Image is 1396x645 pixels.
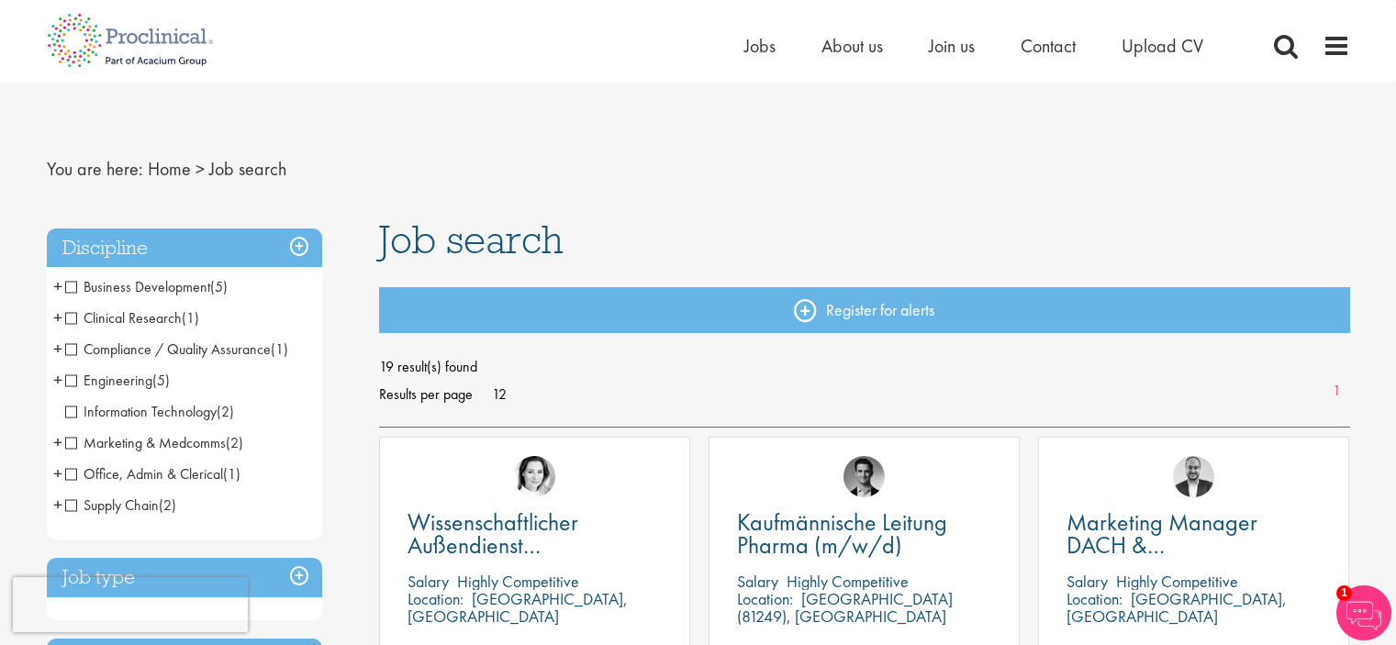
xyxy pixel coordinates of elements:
[148,157,191,181] a: breadcrumb link
[1116,571,1238,592] p: Highly Competitive
[408,588,463,609] span: Location:
[379,381,473,408] span: Results per page
[737,571,778,592] span: Salary
[379,353,1350,381] span: 19 result(s) found
[1067,588,1122,609] span: Location:
[65,402,217,421] span: Information Technology
[1122,34,1203,58] a: Upload CV
[65,495,176,515] span: Supply Chain
[737,506,947,561] span: Kaufmännische Leitung Pharma (m/w/d)
[1067,588,1287,627] p: [GEOGRAPHIC_DATA], [GEOGRAPHIC_DATA]
[1021,34,1076,58] a: Contact
[65,464,223,484] span: Office, Admin & Clerical
[53,491,62,518] span: +
[223,464,240,484] span: (1)
[1173,456,1214,497] img: Aitor Melia
[65,277,228,296] span: Business Development
[737,588,793,609] span: Location:
[65,371,152,390] span: Engineering
[787,571,909,592] p: Highly Competitive
[1067,571,1108,592] span: Salary
[737,588,953,627] p: [GEOGRAPHIC_DATA] (81249), [GEOGRAPHIC_DATA]
[1067,506,1288,584] span: Marketing Manager DACH & [GEOGRAPHIC_DATA]
[47,157,143,181] span: You are here:
[408,511,662,557] a: Wissenschaftlicher Außendienst [GEOGRAPHIC_DATA]
[408,506,629,584] span: Wissenschaftlicher Außendienst [GEOGRAPHIC_DATA]
[65,371,170,390] span: Engineering
[65,308,182,328] span: Clinical Research
[379,215,564,264] span: Job search
[65,464,240,484] span: Office, Admin & Clerical
[1323,381,1350,402] a: 1
[53,304,62,331] span: +
[379,287,1350,333] a: Register for alerts
[408,571,449,592] span: Salary
[744,34,776,58] a: Jobs
[217,402,234,421] span: (2)
[271,339,288,359] span: (1)
[65,433,226,452] span: Marketing & Medcomms
[1336,585,1352,601] span: 1
[210,277,228,296] span: (5)
[47,558,322,597] h3: Job type
[514,456,555,497] img: Greta Prestel
[159,495,176,515] span: (2)
[152,371,170,390] span: (5)
[65,402,234,421] span: Information Technology
[53,460,62,487] span: +
[408,588,628,627] p: [GEOGRAPHIC_DATA], [GEOGRAPHIC_DATA]
[929,34,975,58] a: Join us
[843,456,885,497] img: Max Slevogt
[53,366,62,394] span: +
[486,384,513,404] a: 12
[65,339,271,359] span: Compliance / Quality Assurance
[65,495,159,515] span: Supply Chain
[195,157,205,181] span: >
[65,339,288,359] span: Compliance / Quality Assurance
[1067,511,1321,557] a: Marketing Manager DACH & [GEOGRAPHIC_DATA]
[457,571,579,592] p: Highly Competitive
[53,335,62,362] span: +
[1336,585,1391,640] img: Chatbot
[737,511,991,557] a: Kaufmännische Leitung Pharma (m/w/d)
[209,157,286,181] span: Job search
[53,272,62,300] span: +
[182,308,199,328] span: (1)
[65,277,210,296] span: Business Development
[47,228,322,268] h3: Discipline
[65,433,243,452] span: Marketing & Medcomms
[53,428,62,456] span: +
[65,308,199,328] span: Clinical Research
[821,34,883,58] a: About us
[13,577,248,632] iframe: reCAPTCHA
[226,433,243,452] span: (2)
